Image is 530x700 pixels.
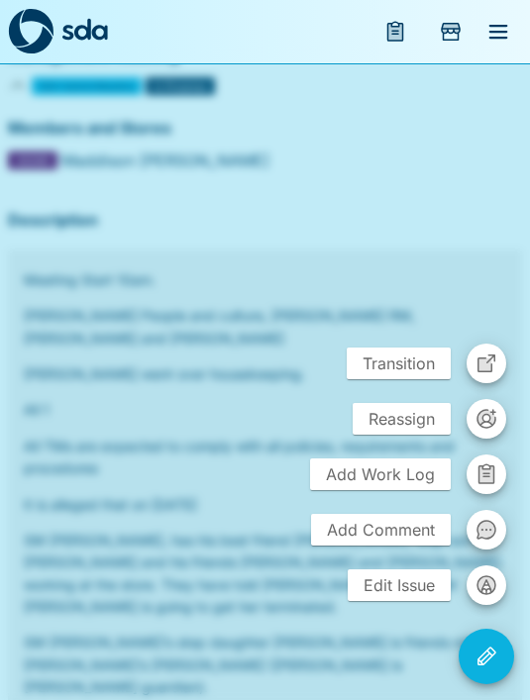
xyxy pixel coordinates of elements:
img: sda-logotype.svg [61,18,108,41]
span: Add Comment [311,514,451,546]
span: Add Work Log [310,458,451,490]
span: Edit Issue [348,569,451,601]
span: Transition [347,348,451,379]
button: Add Store Visit [427,8,475,55]
button: menu [371,8,419,55]
img: sda-logo-dark.svg [8,9,53,54]
span: Reassign [353,403,451,435]
button: menu [475,8,522,55]
button: Issue Actions [459,629,514,684]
